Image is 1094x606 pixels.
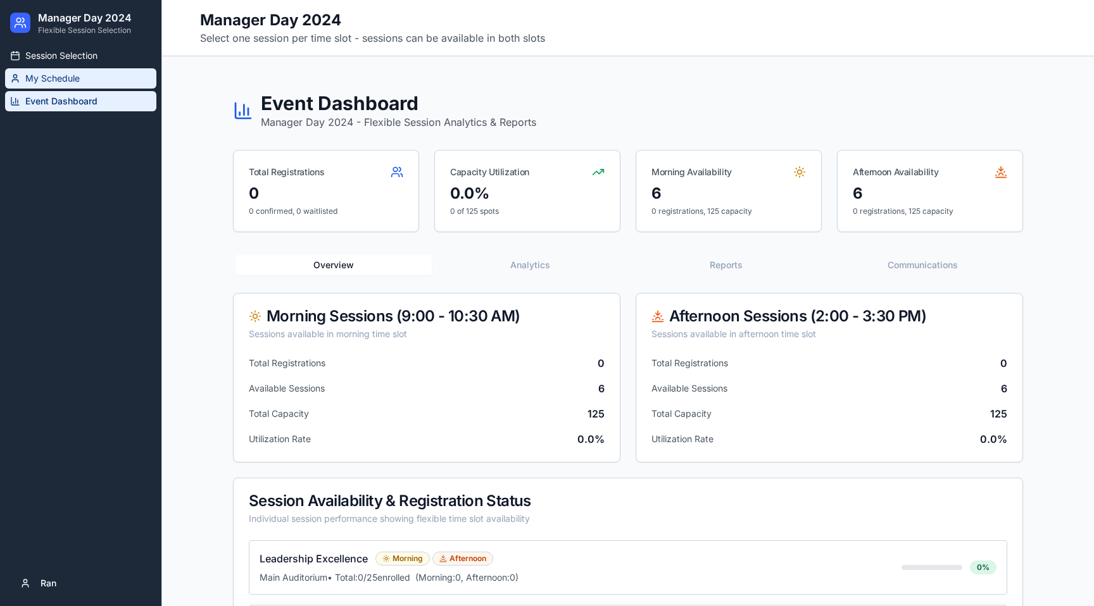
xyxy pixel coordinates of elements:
a: Event Dashboard [5,91,156,111]
span: Available Sessions [651,382,727,395]
p: 0 registrations, 125 capacity [853,206,953,216]
span: 0 [1000,356,1007,371]
span: Leadership Excellence [260,551,368,566]
button: Reports [628,255,824,275]
p: Flexible Session Selection [38,25,132,35]
h1: Manager Day 2024 [200,10,545,30]
p: 0 registrations, 125 capacity [651,206,752,216]
div: Main Auditorium • Total: 0 / 25 enrolled [260,571,902,584]
div: Afternoon [432,552,493,566]
span: 0.0% [980,431,1007,447]
div: Total Registrations [249,166,324,178]
div: 0% [970,560,997,574]
h2: Manager Day 2024 [38,10,132,25]
span: 125 [990,406,1007,421]
button: Communications [824,255,1021,275]
div: 6 [853,183,1007,204]
span: Utilization Rate [249,433,311,445]
span: Total Registrations [249,357,325,369]
span: Session Selection [25,49,97,62]
span: 125 [588,406,605,421]
h1: Event Dashboard [261,92,536,114]
button: Analytics [432,255,628,275]
span: Total Capacity [249,407,309,420]
span: Event Dashboard [25,95,97,108]
div: Individual session performance showing flexible time slot availability [249,512,1007,525]
p: 0 of 125 spots [450,206,499,216]
span: Afternoon Sessions (2:00 - 3:30 PM) [669,309,926,324]
span: Available Sessions [249,382,325,395]
div: Sessions available in morning time slot [249,328,605,340]
span: 6 [598,381,605,396]
div: Capacity Utilization [450,166,529,178]
p: Select one session per time slot - sessions can be available in both slots [200,30,545,46]
span: My Schedule [25,72,80,85]
div: Afternoon Availability [853,166,938,178]
span: Utilization Rate [651,433,714,445]
a: My Schedule [5,68,156,89]
div: Sessions available in afternoon time slot [651,328,1007,340]
button: Overview [236,255,432,275]
div: 0.0% [450,183,605,204]
div: Morning Availability [651,166,732,178]
span: 0 [598,356,605,371]
span: 0.0% [577,431,605,447]
button: Ran [10,571,151,596]
span: Total Registrations [651,357,728,369]
div: Session Availability & Registration Status [249,493,1007,509]
span: Ran [41,577,56,590]
span: Total Capacity [651,407,712,420]
div: Morning [375,552,430,566]
span: (Morning: 0 , Afternoon: 0 ) [415,572,519,583]
div: 0 [249,183,403,204]
p: Manager Day 2024 - Flexible Session Analytics & Reports [261,114,536,130]
span: Morning Sessions (9:00 - 10:30 AM) [267,309,520,324]
span: 6 [1001,381,1007,396]
div: 6 [651,183,806,204]
p: 0 confirmed, 0 waitlisted [249,206,337,216]
a: Session Selection [5,46,156,66]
